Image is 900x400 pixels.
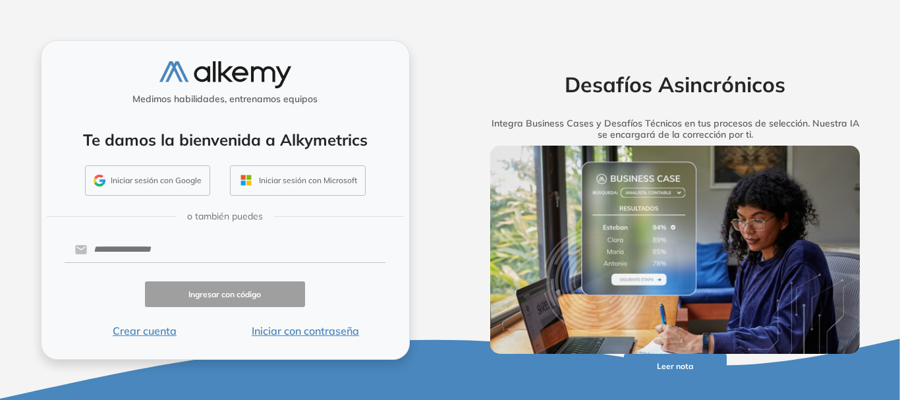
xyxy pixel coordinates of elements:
[490,146,860,354] img: img-more-info
[230,165,366,196] button: Iniciar sesión con Microsoft
[159,61,291,88] img: logo-alkemy
[145,281,306,307] button: Ingresar con código
[65,323,225,339] button: Crear cuenta
[663,247,900,400] div: Widget de chat
[94,175,105,186] img: GMAIL_ICON
[624,354,727,380] button: Leer nota
[47,94,404,105] h5: Medimos habilidades, entrenamos equipos
[225,323,385,339] button: Iniciar con contraseña
[85,165,210,196] button: Iniciar sesión con Google
[239,173,254,188] img: OUTLOOK_ICON
[470,72,881,97] h2: Desafíos Asincrónicos
[187,210,263,223] span: o también puedes
[470,118,881,140] h5: Integra Business Cases y Desafíos Técnicos en tus procesos de selección. Nuestra IA se encargará ...
[59,130,392,150] h4: Te damos la bienvenida a Alkymetrics
[663,247,900,400] iframe: Chat Widget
